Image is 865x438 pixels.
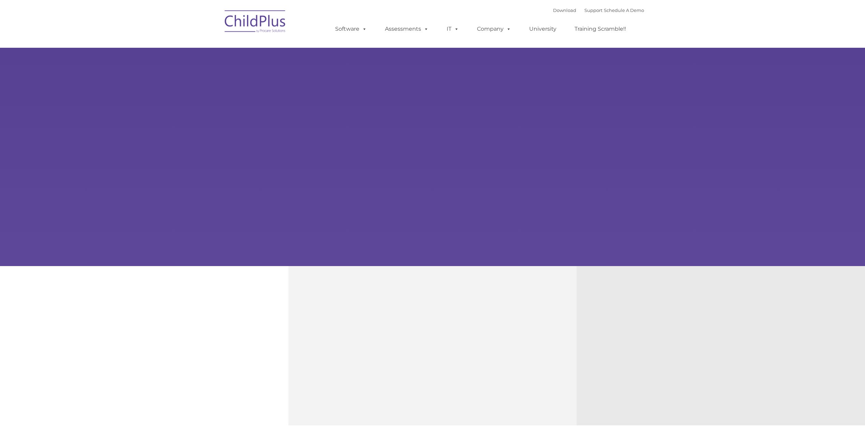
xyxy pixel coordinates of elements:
[522,22,563,36] a: University
[328,22,374,36] a: Software
[553,8,576,13] a: Download
[378,22,435,36] a: Assessments
[221,5,289,40] img: ChildPlus by Procare Solutions
[584,8,602,13] a: Support
[440,22,466,36] a: IT
[553,8,644,13] font: |
[470,22,518,36] a: Company
[568,22,633,36] a: Training Scramble!!
[604,8,644,13] a: Schedule A Demo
